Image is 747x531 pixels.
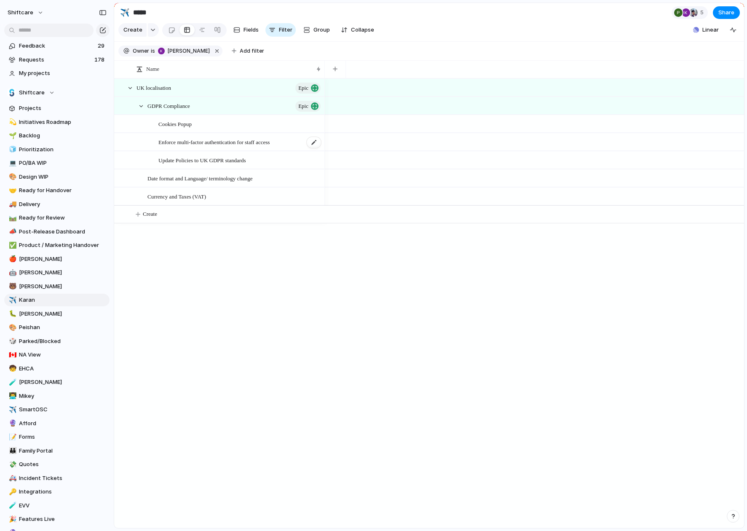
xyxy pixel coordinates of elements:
[9,295,15,305] div: ✈️
[19,296,107,304] span: Karan
[8,488,16,496] button: 🔑
[4,513,110,526] div: 🎉Features Live
[8,460,16,469] button: 💸
[4,129,110,142] a: 🌱Backlog
[295,101,321,112] button: Epic
[4,171,110,183] div: 🎨Design WIP
[4,390,110,402] div: 👨‍💻Mikey
[4,445,110,457] a: 👪Family Portal
[9,309,15,319] div: 🐛
[8,296,16,304] button: ✈️
[8,419,16,428] button: 🔮
[19,282,107,291] span: [PERSON_NAME]
[8,501,16,510] button: 🧪
[4,431,110,443] a: 📝Forms
[9,117,15,127] div: 💫
[9,378,15,387] div: 🧪
[19,88,45,97] span: Shiftcare
[19,419,107,428] span: Afford
[158,137,270,147] span: Enforce multi-factor authentication for staff access
[8,118,16,126] button: 💫
[19,447,107,455] span: Family Portal
[19,365,107,373] span: EHCA
[8,474,16,483] button: 🚑
[9,391,15,401] div: 👨‍💻
[149,46,157,56] button: is
[8,310,16,318] button: 🐛
[4,403,110,416] a: ✈️SmartOSC
[19,228,107,236] span: Post-Release Dashboard
[9,418,15,428] div: 🔮
[337,23,378,37] button: Collapse
[19,173,107,181] span: Design WIP
[8,282,16,291] button: 🐻
[299,23,334,37] button: Group
[279,26,292,34] span: Filter
[4,376,110,389] a: 🧪[PERSON_NAME]
[298,82,308,94] span: Epic
[4,458,110,471] div: 💸Quotes
[4,157,110,169] a: 💻PO/BA WIP
[9,199,15,209] div: 🚚
[4,266,110,279] a: 🤖[PERSON_NAME]
[230,23,262,37] button: Fields
[19,241,107,249] span: Product / Marketing Handover
[4,198,110,211] div: 🚚Delivery
[19,323,107,332] span: Peishan
[4,472,110,485] a: 🚑Incident Tickets
[9,432,15,442] div: 📝
[4,499,110,512] div: 🧪EVV
[19,118,107,126] span: Initiatives Roadmap
[4,335,110,348] div: 🎲Parked/Blocked
[4,417,110,430] a: 🔮Afford
[19,42,95,50] span: Feedback
[156,46,212,56] button: [PERSON_NAME]
[4,308,110,320] a: 🐛[PERSON_NAME]
[19,351,107,359] span: NA View
[9,241,15,250] div: ✅
[8,173,16,181] button: 🎨
[8,351,16,359] button: 🇨🇦
[690,24,722,36] button: Linear
[4,349,110,361] div: 🇨🇦NA View
[8,228,16,236] button: 📣
[4,116,110,129] a: 💫Initiatives Roadmap
[118,23,147,37] button: Create
[9,254,15,264] div: 🍎
[133,47,149,55] span: Owner
[4,67,110,80] a: My projects
[19,131,107,140] span: Backlog
[9,487,15,497] div: 🔑
[4,212,110,224] div: 🛤️Ready for Review
[4,280,110,293] a: 🐻[PERSON_NAME]
[4,485,110,498] div: 🔑Integrations
[265,23,296,37] button: Filter
[19,515,107,523] span: Features Live
[137,83,171,92] span: UK localisation
[4,54,110,66] a: Requests178
[19,378,107,386] span: [PERSON_NAME]
[98,42,106,50] span: 29
[4,86,110,99] button: Shiftcare
[4,6,48,19] button: shiftcare
[4,362,110,375] div: 🧒EHCA
[9,172,15,182] div: 🎨
[8,447,16,455] button: 👪
[19,56,92,64] span: Requests
[9,158,15,168] div: 💻
[19,392,107,400] span: Mikey
[4,294,110,306] a: ✈️Karan
[4,225,110,238] div: 📣Post-Release Dashboard
[9,323,15,333] div: 🎨
[4,253,110,265] a: 🍎[PERSON_NAME]
[19,186,107,195] span: Ready for Handover
[313,26,330,34] span: Group
[19,488,107,496] span: Integrations
[4,40,110,52] a: Feedback29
